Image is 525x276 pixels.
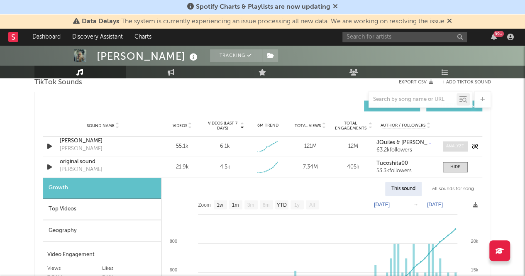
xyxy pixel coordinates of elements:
span: Data Delays [82,18,119,25]
a: Dashboard [27,29,66,45]
div: Views [47,263,102,273]
div: 6M Trend [248,122,287,129]
span: Total Engagements [334,121,367,131]
span: Spotify Charts & Playlists are now updating [196,4,330,10]
span: Sound Name [87,123,115,128]
div: [PERSON_NAME] [60,145,103,153]
text: 600 [169,267,177,272]
div: 7.34M [291,163,330,171]
div: 55.1k [163,142,202,151]
div: 6.1k [220,142,230,151]
strong: JQuiles & [PERSON_NAME] [376,140,444,145]
a: Charts [129,29,157,45]
button: Tracking [210,49,262,62]
div: Video Engagement [47,249,157,259]
text: [DATE] [374,202,390,208]
text: 800 [169,238,177,243]
a: JQuiles & [PERSON_NAME] [376,140,434,146]
div: Geography [43,220,161,241]
text: → [413,202,418,208]
div: This sound [385,182,422,196]
button: 99+ [491,34,497,40]
span: Author / Followers [381,123,425,128]
input: Search for artists [342,32,467,42]
div: 21.9k [163,163,202,171]
div: [PERSON_NAME] [97,49,200,63]
span: Dismiss [333,4,338,10]
div: All sounds for song [426,182,480,196]
a: [PERSON_NAME] [60,137,147,145]
a: Discovery Assistant [66,29,129,45]
text: [DATE] [427,202,443,208]
button: + Add TikTok Sound [442,80,491,85]
div: Likes [102,263,157,273]
span: Videos (last 7 days) [205,121,239,131]
span: : The system is currently experiencing an issue processing all new data. We are working on resolv... [82,18,444,25]
div: Top Videos [43,199,161,220]
input: Search by song name or URL [369,96,457,103]
button: Export CSV [399,80,433,85]
strong: Tucoshita00 [376,161,408,166]
text: 1m [232,202,239,208]
div: 99 + [493,31,504,37]
span: Total Views [295,123,321,128]
div: [PERSON_NAME] [60,166,103,174]
a: Tucoshita00 [376,161,434,166]
span: TikTok Sounds [34,78,82,88]
div: 121M [291,142,330,151]
div: 405k [334,163,372,171]
button: + Add TikTok Sound [433,80,491,85]
div: 53.3k followers [376,168,434,174]
text: Zoom [198,202,211,208]
text: 1w [217,202,223,208]
text: All [309,202,315,208]
text: YTD [276,202,286,208]
text: 6m [262,202,269,208]
div: Growth [43,178,161,199]
span: Videos [173,123,187,128]
div: 12M [334,142,372,151]
div: 63.2k followers [376,147,434,153]
span: Dismiss [447,18,452,25]
text: 15k [471,267,478,272]
text: 1y [294,202,299,208]
text: 3m [247,202,254,208]
text: 20k [471,238,478,243]
div: 4.5k [220,163,230,171]
a: original sound [60,158,147,166]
